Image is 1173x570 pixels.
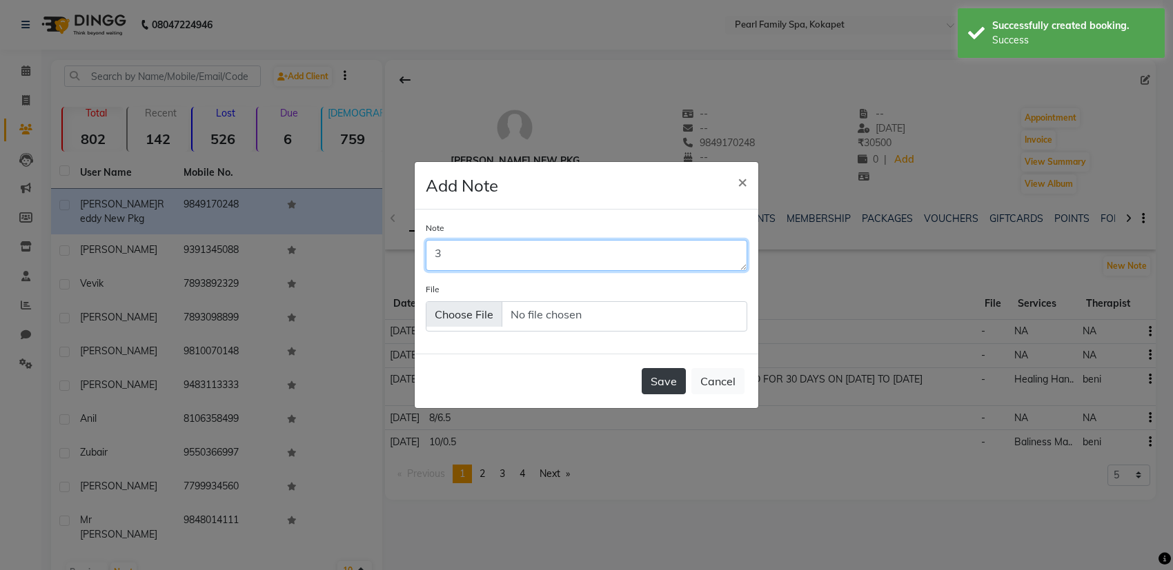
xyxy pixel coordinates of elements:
span: × [738,171,747,192]
button: Cancel [691,368,745,394]
h4: Add Note [426,173,498,198]
div: Successfully created booking. [992,19,1154,33]
button: Save [642,368,686,394]
div: Success [992,33,1154,48]
label: File [426,283,440,296]
button: Close [727,162,758,201]
label: Note [426,222,444,234]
